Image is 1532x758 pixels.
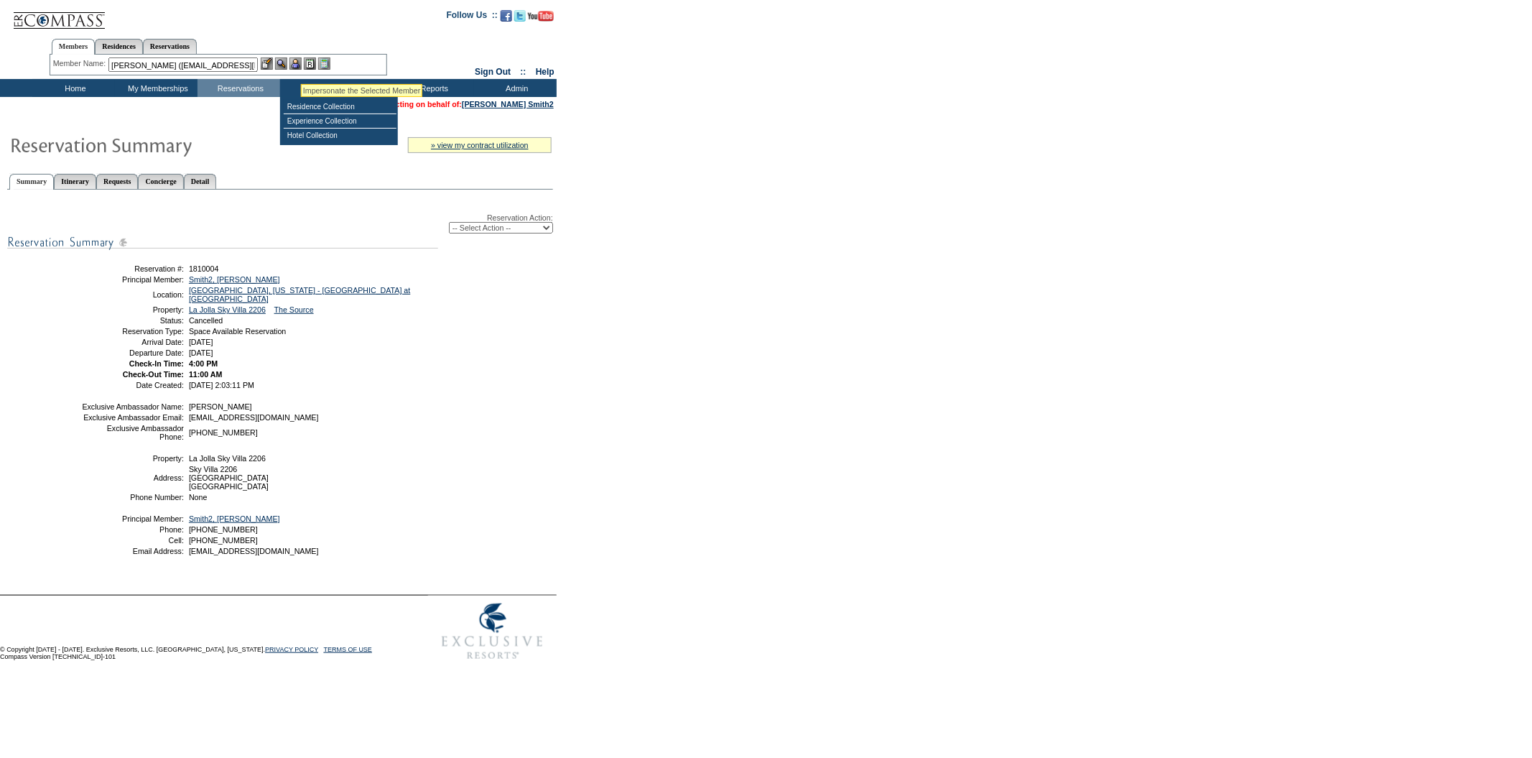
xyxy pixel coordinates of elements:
[528,14,554,23] a: Subscribe to our YouTube Channel
[284,100,396,114] td: Residence Collection
[261,57,273,70] img: b_edit.gif
[32,79,115,97] td: Home
[81,264,184,273] td: Reservation #:
[81,286,184,303] td: Location:
[81,305,184,314] td: Property:
[189,547,319,555] span: [EMAIL_ADDRESS][DOMAIN_NAME]
[189,428,258,437] span: [PHONE_NUMBER]
[304,57,316,70] img: Reservations
[514,14,526,23] a: Follow us on Twitter
[189,316,223,325] span: Cancelled
[81,316,184,325] td: Status:
[81,402,184,411] td: Exclusive Ambassador Name:
[189,525,258,534] span: [PHONE_NUMBER]
[143,39,197,54] a: Reservations
[189,402,252,411] span: [PERSON_NAME]
[189,275,280,284] a: Smith2, [PERSON_NAME]
[324,646,373,653] a: TERMS OF USE
[81,536,184,545] td: Cell:
[81,525,184,534] td: Phone:
[9,174,54,190] a: Summary
[115,79,198,97] td: My Memberships
[303,86,420,95] div: Impersonate the Selected Member
[81,465,184,491] td: Address:
[521,67,526,77] span: ::
[275,57,287,70] img: View
[81,381,184,389] td: Date Created:
[184,174,217,189] a: Detail
[189,338,213,346] span: [DATE]
[284,129,396,142] td: Hotel Collection
[189,286,411,303] a: [GEOGRAPHIC_DATA], [US_STATE] - [GEOGRAPHIC_DATA] at [GEOGRAPHIC_DATA]
[428,596,557,667] img: Exclusive Resorts
[447,9,498,26] td: Follow Us ::
[189,327,286,336] span: Space Available Reservation
[189,305,266,314] a: La Jolla Sky Villa 2206
[189,264,219,273] span: 1810004
[189,413,319,422] span: [EMAIL_ADDRESS][DOMAIN_NAME]
[7,234,438,251] img: subTtlResSummary.gif
[528,11,554,22] img: Subscribe to our YouTube Channel
[514,10,526,22] img: Follow us on Twitter
[81,275,184,284] td: Principal Member:
[81,327,184,336] td: Reservation Type:
[54,174,96,189] a: Itinerary
[198,79,280,97] td: Reservations
[81,413,184,422] td: Exclusive Ambassador Email:
[431,141,529,149] a: » view my contract utilization
[81,454,184,463] td: Property:
[462,100,554,108] a: [PERSON_NAME] Smith2
[189,454,266,463] span: La Jolla Sky Villa 2206
[189,465,269,491] span: Sky Villa 2206 [GEOGRAPHIC_DATA] [GEOGRAPHIC_DATA]
[96,174,138,189] a: Requests
[189,370,222,379] span: 11:00 AM
[501,10,512,22] img: Become our fan on Facebook
[81,514,184,523] td: Principal Member:
[362,100,554,108] span: You are acting on behalf of:
[265,646,318,653] a: PRIVACY POLICY
[289,57,302,70] img: Impersonate
[280,79,391,97] td: Vacation Collection
[138,174,183,189] a: Concierge
[81,547,184,555] td: Email Address:
[81,348,184,357] td: Departure Date:
[9,130,297,159] img: Reservaton Summary
[7,213,553,234] div: Reservation Action:
[474,79,557,97] td: Admin
[81,493,184,502] td: Phone Number:
[189,359,218,368] span: 4:00 PM
[189,381,254,389] span: [DATE] 2:03:11 PM
[189,348,213,357] span: [DATE]
[81,424,184,441] td: Exclusive Ambassador Phone:
[189,514,280,523] a: Smith2, [PERSON_NAME]
[189,493,207,502] span: None
[81,338,184,346] td: Arrival Date:
[475,67,511,77] a: Sign Out
[318,57,330,70] img: b_calculator.gif
[284,114,396,129] td: Experience Collection
[52,39,96,55] a: Members
[129,359,184,368] strong: Check-In Time:
[391,79,474,97] td: Reports
[95,39,143,54] a: Residences
[53,57,108,70] div: Member Name:
[501,14,512,23] a: Become our fan on Facebook
[189,536,258,545] span: [PHONE_NUMBER]
[536,67,554,77] a: Help
[274,305,314,314] a: The Source
[123,370,184,379] strong: Check-Out Time:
